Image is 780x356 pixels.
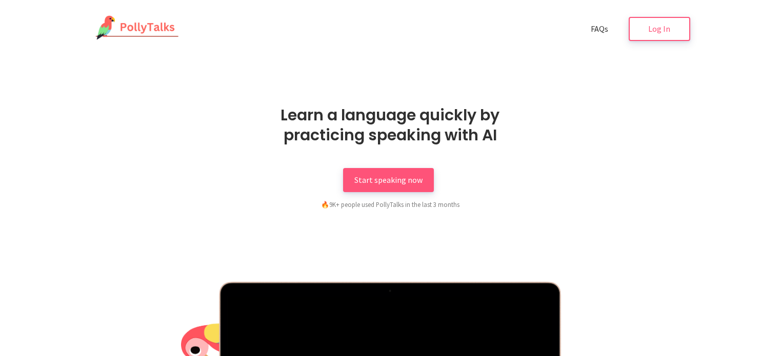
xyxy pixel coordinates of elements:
[90,15,179,41] img: PollyTalks Logo
[591,24,608,34] span: FAQs
[579,17,619,41] a: FAQs
[321,200,329,208] span: fire
[267,199,513,210] div: 9K+ people used PollyTalks in the last 3 months
[629,17,690,41] a: Log In
[648,24,670,34] span: Log In
[354,175,423,185] span: Start speaking now
[249,105,531,145] h1: Learn a language quickly by practicing speaking with AI
[343,168,434,192] a: Start speaking now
